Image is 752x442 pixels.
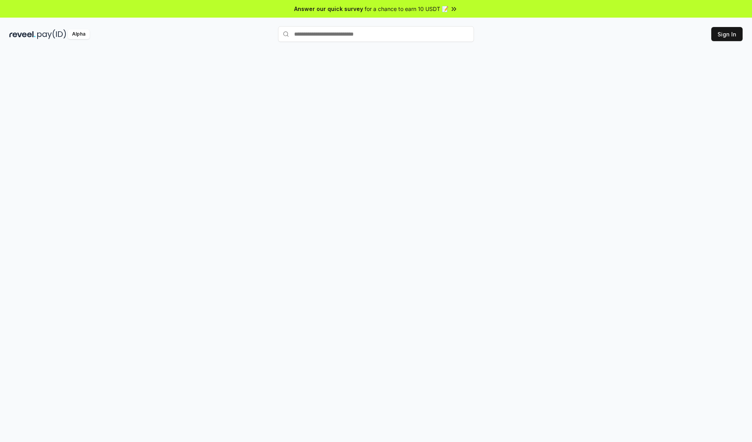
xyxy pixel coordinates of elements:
div: Alpha [68,29,90,39]
img: pay_id [37,29,66,39]
span: Answer our quick survey [294,5,363,13]
span: for a chance to earn 10 USDT 📝 [365,5,448,13]
button: Sign In [711,27,743,41]
img: reveel_dark [9,29,36,39]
